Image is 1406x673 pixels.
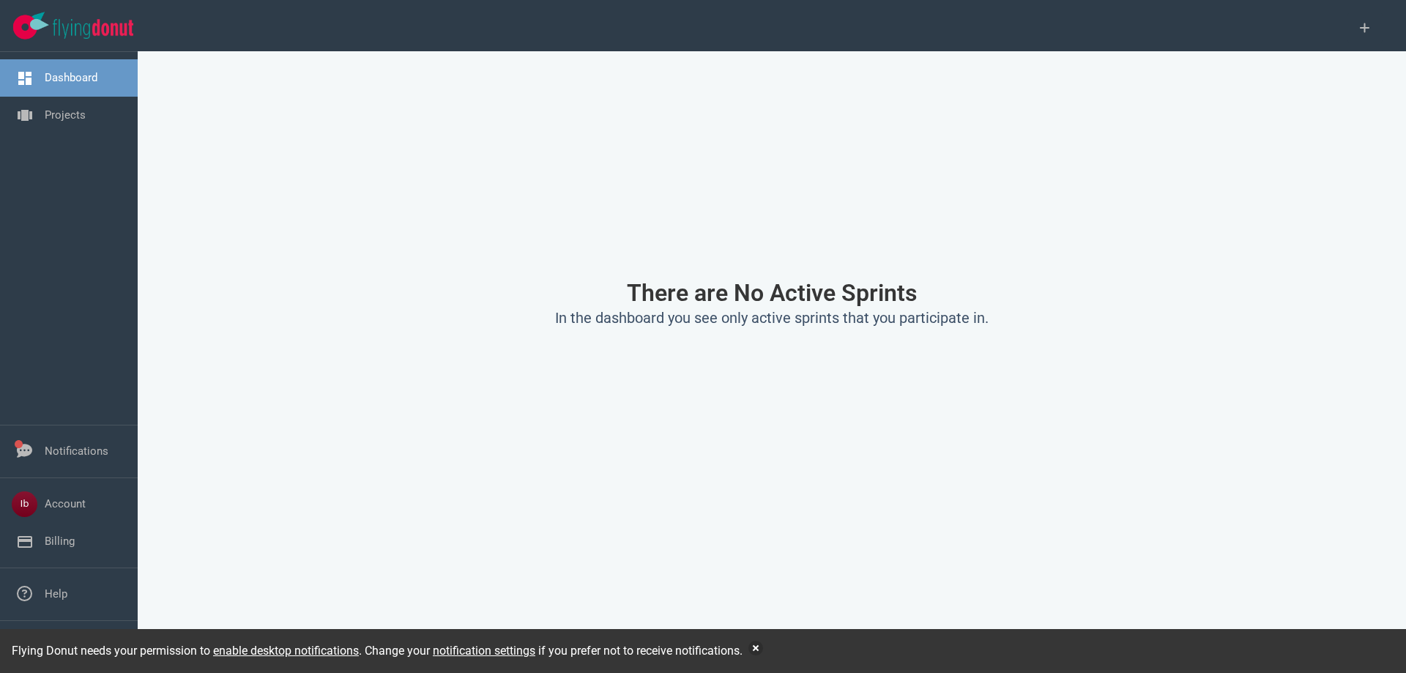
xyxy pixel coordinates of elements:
[45,108,86,122] a: Projects
[433,644,535,658] a: notification settings
[45,497,86,510] a: Account
[45,587,67,601] a: Help
[45,535,75,548] a: Billing
[280,309,1264,327] h2: In the dashboard you see only active sprints that you participate in.
[45,71,97,84] a: Dashboard
[280,280,1264,306] h1: There are No Active Sprints
[359,644,743,658] span: . Change your if you prefer not to receive notifications.
[213,644,359,658] a: enable desktop notifications
[12,644,359,658] span: Flying Donut needs your permission to
[45,445,108,458] a: Notifications
[53,19,133,39] img: Flying Donut text logo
